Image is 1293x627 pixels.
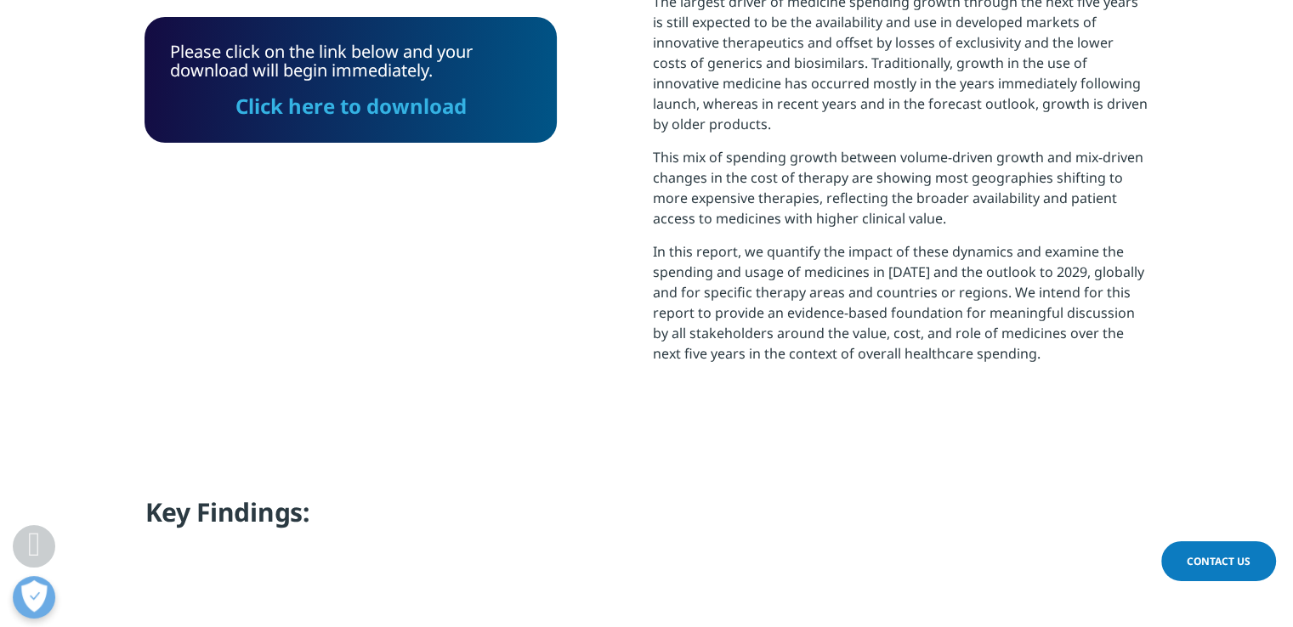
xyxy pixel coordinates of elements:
[235,92,467,120] a: Click here to download
[1161,541,1276,581] a: Contact Us
[1187,554,1250,568] span: Contact Us
[653,147,1148,241] p: This mix of spending growth between volume-driven growth and mix-driven changes in the cost of th...
[13,576,55,619] button: Open Preferences
[145,495,1148,542] h4: Key Findings:
[653,241,1148,376] p: In this report, we quantify the impact of these dynamics and examine the spending and usage of me...
[170,42,531,117] div: Please click on the link below and your download will begin immediately.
